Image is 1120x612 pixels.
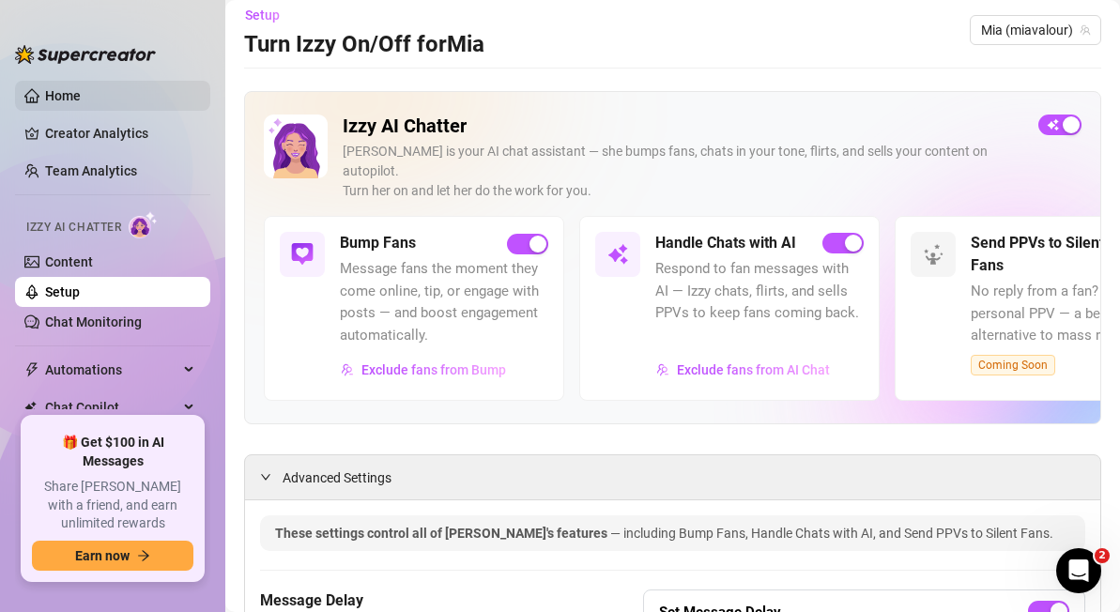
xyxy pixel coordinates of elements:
span: Earn now [75,548,130,563]
img: svg%3e [341,363,354,376]
span: These settings control all of [PERSON_NAME]'s features [275,526,610,541]
h3: Turn Izzy On/Off for Mia [244,30,484,60]
h5: Handle Chats with AI [655,232,796,254]
span: Share [PERSON_NAME] with a friend, and earn unlimited rewards [32,478,193,533]
span: expanded [260,471,271,482]
iframe: Intercom live chat [1056,548,1101,593]
span: Chat Copilot [45,392,178,422]
span: Message fans the moment they come online, tip, or engage with posts — and boost engagement automa... [340,258,548,346]
span: Advanced Settings [283,467,391,488]
span: Setup [245,8,280,23]
img: svg%3e [606,243,629,266]
a: Content [45,254,93,269]
div: expanded [260,467,283,487]
img: logo-BBDzfeDw.svg [15,45,156,64]
span: Exclude fans from Bump [361,362,506,377]
img: svg%3e [656,363,669,376]
a: Home [45,88,81,103]
img: Chat Copilot [24,401,37,414]
a: Team Analytics [45,163,137,178]
span: Exclude fans from AI Chat [677,362,830,377]
span: arrow-right [137,549,150,562]
h2: Izzy AI Chatter [343,115,1023,138]
button: Exclude fans from AI Chat [655,355,831,385]
span: Coming Soon [971,355,1055,375]
a: Creator Analytics [45,118,195,148]
a: Chat Monitoring [45,314,142,329]
img: AI Chatter [129,211,158,238]
a: Setup [45,284,80,299]
div: [PERSON_NAME] is your AI chat assistant — she bumps fans, chats in your tone, flirts, and sells y... [343,142,1023,201]
button: Exclude fans from Bump [340,355,507,385]
span: Mia (miavalour) [981,16,1090,44]
span: 2 [1095,548,1110,563]
button: Earn nowarrow-right [32,541,193,571]
span: thunderbolt [24,362,39,377]
span: Automations [45,355,178,385]
span: team [1080,24,1091,36]
h5: Message Delay [260,589,549,612]
span: 🎁 Get $100 in AI Messages [32,434,193,470]
h5: Bump Fans [340,232,416,254]
img: Izzy AI Chatter [264,115,328,178]
span: — including Bump Fans, Handle Chats with AI, and Send PPVs to Silent Fans. [610,526,1053,541]
img: svg%3e [922,243,944,266]
span: Izzy AI Chatter [26,219,121,237]
img: svg%3e [291,243,314,266]
span: Respond to fan messages with AI — Izzy chats, flirts, and sells PPVs to keep fans coming back. [655,258,864,325]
